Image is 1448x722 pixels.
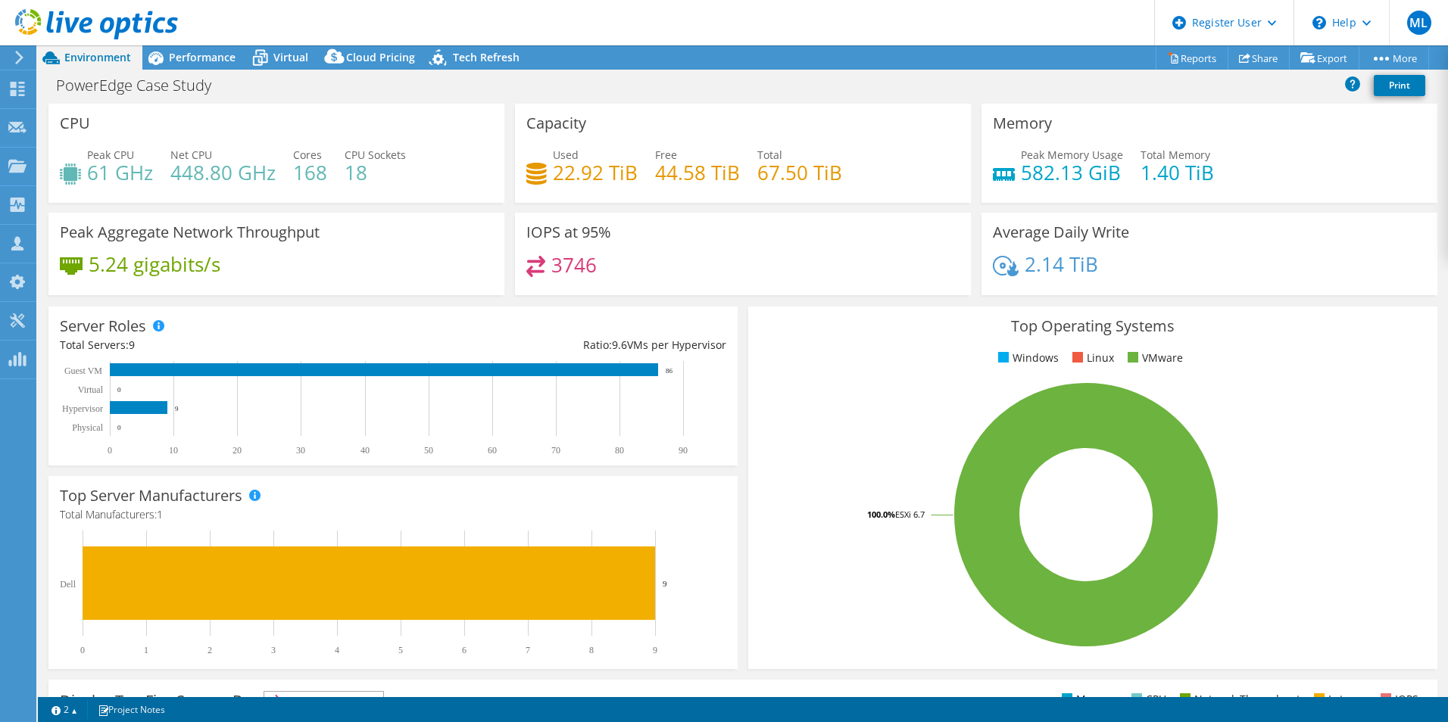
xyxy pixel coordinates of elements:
text: 70 [551,445,560,456]
h4: 61 GHz [87,164,153,181]
h4: 44.58 TiB [655,164,740,181]
li: CPU [1128,691,1166,708]
text: 80 [615,445,624,456]
text: 9 [653,645,657,655]
text: 10 [169,445,178,456]
span: Free [655,148,677,162]
text: 60 [488,445,497,456]
text: 0 [108,445,112,456]
text: 2 [208,645,212,655]
h3: Memory [993,115,1052,132]
span: 9 [129,338,135,352]
li: Latency [1310,691,1367,708]
li: VMware [1124,350,1183,366]
span: Peak CPU [87,148,134,162]
span: Total Memory [1141,148,1210,162]
svg: \n [1312,16,1326,30]
text: 4 [335,645,339,655]
span: 1 [157,507,163,521]
li: IOPS [1377,691,1418,708]
text: 90 [679,445,688,456]
a: Print [1374,75,1425,96]
tspan: 100.0% [867,509,895,520]
h3: Peak Aggregate Network Throughput [60,224,320,241]
a: More [1359,46,1429,70]
h4: 2.14 TiB [1025,256,1098,272]
text: Physical [72,422,103,433]
h4: Total Manufacturers: [60,506,726,523]
text: 7 [526,645,530,655]
h3: Top Operating Systems [760,318,1426,335]
tspan: ESXi 6.7 [895,509,925,520]
span: Cloud Pricing [346,50,415,64]
h3: Top Server Manufacturers [60,487,242,504]
text: Guest VM [64,366,102,376]
span: Peak Memory Usage [1021,148,1123,162]
h3: Capacity [526,115,586,132]
li: Network Throughput [1176,691,1300,708]
text: 0 [80,645,85,655]
li: Windows [994,350,1059,366]
span: Total [757,148,782,162]
a: 2 [41,700,88,719]
span: Virtual [273,50,308,64]
span: Environment [64,50,131,64]
text: Hypervisor [62,403,103,414]
a: Reports [1156,46,1228,70]
text: 8 [589,645,594,655]
h3: IOPS at 95% [526,224,611,241]
text: 20 [232,445,242,456]
h3: CPU [60,115,90,132]
text: 9 [175,405,179,412]
h1: PowerEdge Case Study [49,77,235,94]
span: 9.6 [612,338,627,352]
h4: 22.92 TiB [553,164,638,181]
span: Used [553,148,579,162]
text: 5 [398,645,403,655]
text: 30 [296,445,305,456]
h4: 1.40 TiB [1141,164,1214,181]
h4: 582.13 GiB [1021,164,1123,181]
span: ML [1407,11,1431,35]
h4: 18 [345,164,406,181]
text: Virtual [78,384,104,395]
h4: 3746 [551,257,597,273]
div: Ratio: VMs per Hypervisor [393,337,726,353]
a: Export [1289,46,1359,70]
h3: Server Roles [60,318,146,335]
h3: Average Daily Write [993,224,1129,241]
text: 50 [424,445,433,456]
span: IOPS [264,692,383,710]
text: 6 [462,645,467,655]
h4: 67.50 TiB [757,164,842,181]
h4: 5.24 gigabits/s [89,256,220,272]
div: Total Servers: [60,337,393,353]
li: Linux [1069,350,1114,366]
text: 3 [271,645,276,655]
text: 1 [144,645,148,655]
a: Share [1228,46,1290,70]
span: Performance [169,50,236,64]
text: 86 [666,367,673,375]
text: Dell [60,579,76,590]
span: Tech Refresh [453,50,520,64]
span: Cores [293,148,322,162]
li: Memory [1058,691,1118,708]
text: 0 [117,424,121,431]
text: 9 [663,579,667,588]
h4: 448.80 GHz [170,164,276,181]
text: 0 [117,386,121,394]
h4: 168 [293,164,327,181]
span: CPU Sockets [345,148,406,162]
span: Net CPU [170,148,212,162]
text: 40 [360,445,370,456]
a: Project Notes [87,700,176,719]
